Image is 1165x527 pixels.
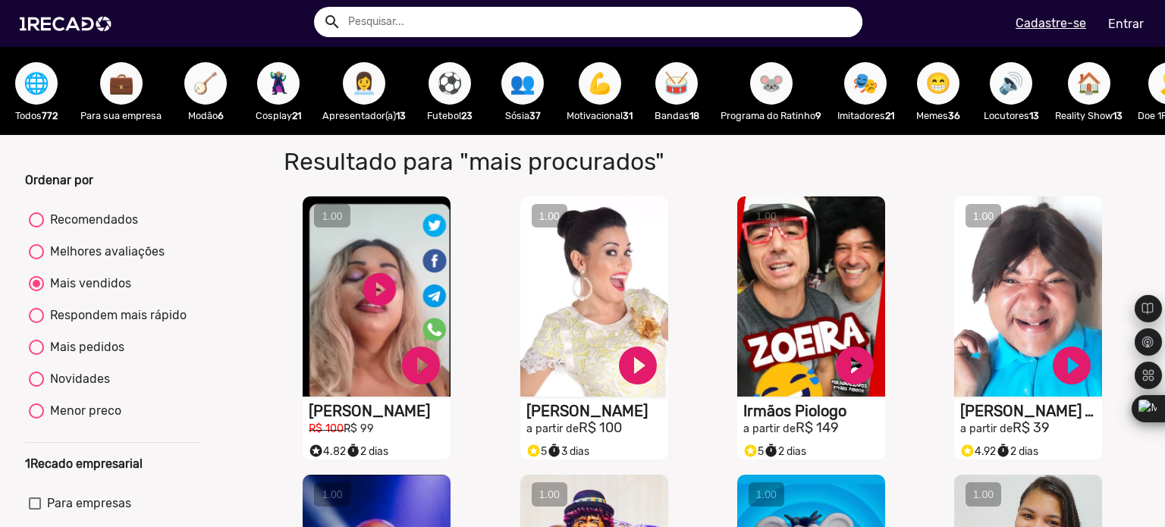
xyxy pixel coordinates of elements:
span: 🏠 [1076,62,1102,105]
small: a partir de [960,422,1013,435]
a: Entrar [1098,11,1154,37]
b: 37 [529,110,541,121]
span: 🥁 [664,62,689,105]
div: Respondem mais rápido [44,306,187,325]
b: 21 [292,110,301,121]
span: 🔊 [998,62,1024,105]
small: stars [960,444,975,458]
b: 9 [815,110,821,121]
button: 🎭 [844,62,887,105]
span: 🦹🏼‍♀️ [265,62,291,105]
div: Recomendados [44,211,138,229]
span: 2 dias [346,445,388,458]
h1: [PERSON_NAME] Ayrthon [PERSON_NAME] [960,402,1102,420]
div: Mais pedidos [44,338,124,356]
small: R$ 100 [309,422,344,435]
i: Selo super talento [960,440,975,458]
span: 4.82 [309,445,346,458]
button: 👥 [501,62,544,105]
a: play_circle_filled [398,343,444,388]
input: Pesquisar... [337,7,862,37]
button: 🌐 [15,62,58,105]
span: 🪕 [193,62,218,105]
small: timer [547,444,561,458]
h2: R$ 100 [526,420,668,437]
i: timer [346,440,360,458]
b: 21 [885,110,894,121]
b: 31 [623,110,633,121]
h2: R$ 39 [960,420,1102,437]
p: Motivacional [567,108,633,123]
button: 🐭 [750,62,793,105]
i: timer [764,440,778,458]
b: 13 [1029,110,1039,121]
small: a partir de [743,422,796,435]
span: 💼 [108,62,134,105]
h2: R$ 149 [743,420,885,437]
video: S1RECADO vídeos dedicados para fãs e empresas [954,196,1102,397]
button: ⚽ [429,62,471,105]
div: Menor preco [44,402,121,420]
b: Ordenar por [25,173,93,187]
small: R$ 99 [344,422,374,435]
b: 36 [948,110,960,121]
span: 3 dias [547,445,589,458]
button: 🦹🏼‍♀️ [257,62,300,105]
div: Novidades [44,370,110,388]
video: S1RECADO vídeos dedicados para fãs e empresas [737,196,885,397]
small: timer [764,444,778,458]
span: ⚽ [437,62,463,105]
p: Sósia [494,108,551,123]
button: Example home icon [318,8,344,34]
span: Para empresas [47,494,131,513]
span: 🐭 [758,62,784,105]
span: 5 [526,445,547,458]
p: Imitadores [837,108,894,123]
p: Cosplay [250,108,307,123]
button: 👩‍💼 [343,62,385,105]
p: Memes [909,108,967,123]
b: 772 [42,110,58,121]
span: 👩‍💼 [351,62,377,105]
p: Locutores [982,108,1040,123]
small: stars [309,444,323,458]
button: 🪕 [184,62,227,105]
video: S1RECADO vídeos dedicados para fãs e empresas [303,196,451,397]
button: 🥁 [655,62,698,105]
button: 💼 [100,62,143,105]
p: Futebol [421,108,479,123]
small: stars [743,444,758,458]
div: Mais vendidos [44,274,131,293]
span: 5 [743,445,764,458]
b: 13 [1113,110,1123,121]
span: 😁 [925,62,951,105]
span: 2 dias [764,445,806,458]
h1: [PERSON_NAME] [526,402,668,420]
p: Todos [8,108,65,123]
small: a partir de [526,422,579,435]
div: Melhores avaliações [44,243,165,261]
a: play_circle_filled [832,343,878,388]
video: S1RECADO vídeos dedicados para fãs e empresas [520,196,668,397]
p: Reality Show [1055,108,1123,123]
button: 😁 [917,62,959,105]
h1: Resultado para "mais procurados" [272,147,843,176]
button: 💪 [579,62,621,105]
small: stars [526,444,541,458]
h1: Irmãos Piologo [743,402,885,420]
p: Para sua empresa [80,108,162,123]
u: Cadastre-se [1016,16,1086,30]
h1: [PERSON_NAME] [309,402,451,420]
span: 🌐 [24,62,49,105]
p: Bandas [648,108,705,123]
small: timer [346,444,360,458]
span: 🎭 [853,62,878,105]
i: Selo super talento [743,440,758,458]
a: play_circle_filled [615,343,661,388]
b: 1Recado empresarial [25,456,143,471]
i: Selo super talento [526,440,541,458]
i: Selo super talento [309,440,323,458]
i: timer [996,440,1010,458]
span: 👥 [510,62,535,105]
b: 13 [396,110,406,121]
